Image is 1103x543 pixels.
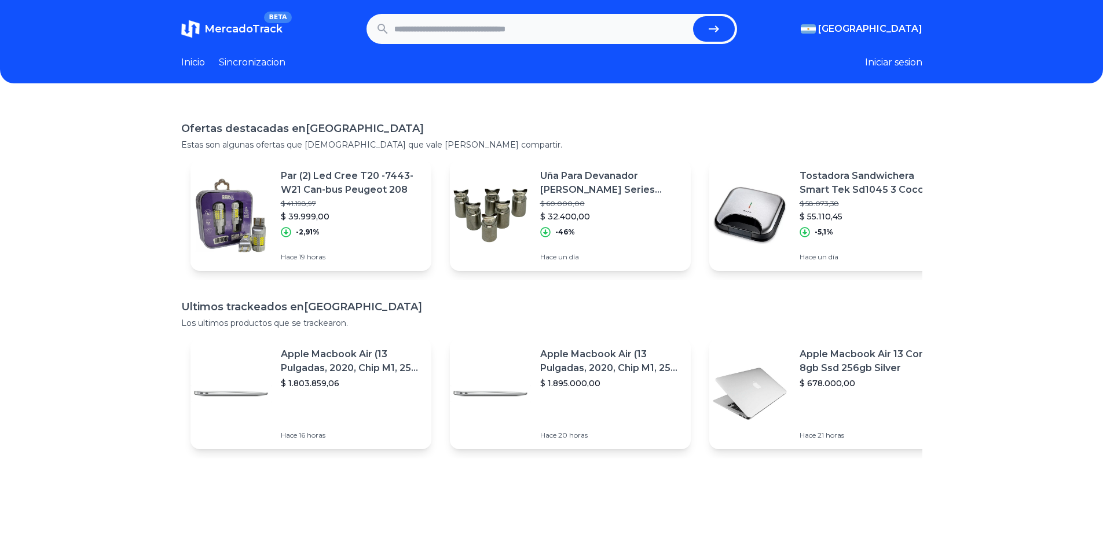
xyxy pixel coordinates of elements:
[281,347,422,375] p: Apple Macbook Air (13 Pulgadas, 2020, Chip M1, 256 Gb De Ssd, 8 Gb De Ram) - Plata
[709,160,950,271] a: Featured imageTostadora Sandwichera Smart Tek Sd1045 3 Coccion Electrica$ 58.073,38$ 55.110,45-5,...
[709,338,950,449] a: Featured imageApple Macbook Air 13 Core I5 8gb Ssd 256gb Silver$ 678.000,00Hace 21 horas
[540,211,681,222] p: $ 32.400,00
[264,12,291,23] span: BETA
[800,431,941,440] p: Hace 21 horas
[190,338,431,449] a: Featured imageApple Macbook Air (13 Pulgadas, 2020, Chip M1, 256 Gb De Ssd, 8 Gb De Ram) - Plata$...
[181,317,922,329] p: Los ultimos productos que se trackearon.
[450,353,531,434] img: Featured image
[190,353,272,434] img: Featured image
[709,175,790,256] img: Featured image
[181,20,200,38] img: MercadoTrack
[281,169,422,197] p: Par (2) Led Cree T20 -7443- W21 Can-bus Peugeot 208
[181,139,922,151] p: Estas son algunas ofertas que [DEMOGRAPHIC_DATA] que vale [PERSON_NAME] compartir.
[801,22,922,36] button: [GEOGRAPHIC_DATA]
[540,199,681,208] p: $ 60.000,00
[281,252,422,262] p: Hace 19 horas
[818,22,922,36] span: [GEOGRAPHIC_DATA]
[800,252,941,262] p: Hace un día
[709,353,790,434] img: Featured image
[281,377,422,389] p: $ 1.803.859,06
[815,228,833,237] p: -5,1%
[181,56,205,69] a: Inicio
[281,211,422,222] p: $ 39.999,00
[181,299,922,315] h1: Ultimos trackeados en [GEOGRAPHIC_DATA]
[219,56,285,69] a: Sincronizacion
[181,120,922,137] h1: Ofertas destacadas en [GEOGRAPHIC_DATA]
[450,160,691,271] a: Featured imageUña Para Devanador [PERSON_NAME] Series 4000 5000 6000 Original$ 60.000,00$ 32.400,...
[540,169,681,197] p: Uña Para Devanador [PERSON_NAME] Series 4000 5000 6000 Original
[296,228,320,237] p: -2,91%
[800,377,941,389] p: $ 678.000,00
[450,338,691,449] a: Featured imageApple Macbook Air (13 Pulgadas, 2020, Chip M1, 256 Gb De Ssd, 8 Gb De Ram) - Plata$...
[800,347,941,375] p: Apple Macbook Air 13 Core I5 8gb Ssd 256gb Silver
[801,24,816,34] img: Argentina
[450,175,531,256] img: Featured image
[281,431,422,440] p: Hace 16 horas
[190,175,272,256] img: Featured image
[800,169,941,197] p: Tostadora Sandwichera Smart Tek Sd1045 3 Coccion Electrica
[865,56,922,69] button: Iniciar sesion
[540,377,681,389] p: $ 1.895.000,00
[800,211,941,222] p: $ 55.110,45
[281,199,422,208] p: $ 41.198,97
[540,252,681,262] p: Hace un día
[800,199,941,208] p: $ 58.073,38
[555,228,575,237] p: -46%
[540,347,681,375] p: Apple Macbook Air (13 Pulgadas, 2020, Chip M1, 256 Gb De Ssd, 8 Gb De Ram) - Plata
[190,160,431,271] a: Featured imagePar (2) Led Cree T20 -7443- W21 Can-bus Peugeot 208$ 41.198,97$ 39.999,00-2,91%Hace...
[540,431,681,440] p: Hace 20 horas
[204,23,283,35] span: MercadoTrack
[181,20,283,38] a: MercadoTrackBETA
